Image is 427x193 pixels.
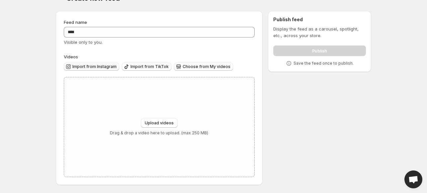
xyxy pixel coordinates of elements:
[145,120,174,126] span: Upload videos
[64,39,103,45] span: Visible only to you.
[64,63,119,71] button: Import from Instagram
[273,16,366,23] h2: Publish feed
[183,64,230,69] span: Choose from My videos
[404,170,422,188] div: Open chat
[122,63,171,71] button: Import from TikTok
[130,64,169,69] span: Import from TikTok
[273,26,366,39] p: Display the feed as a carousel, spotlight, etc., across your store.
[174,63,233,71] button: Choose from My videos
[294,61,354,66] p: Save the feed once to publish.
[141,118,178,128] button: Upload videos
[64,54,78,59] span: Videos
[110,130,208,136] p: Drag & drop a video here to upload. (max 250 MB)
[64,20,87,25] span: Feed name
[72,64,117,69] span: Import from Instagram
